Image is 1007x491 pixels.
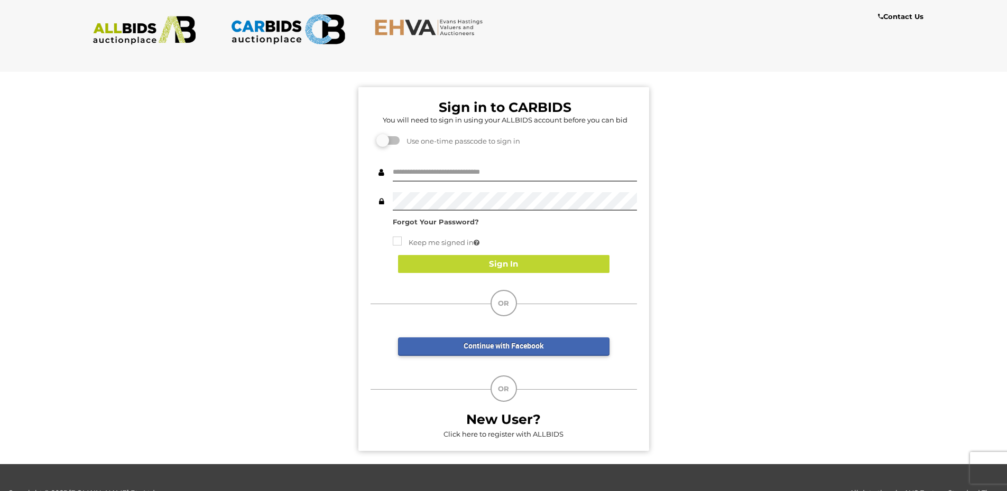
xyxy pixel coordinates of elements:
[87,16,202,45] img: ALLBIDS.com.au
[393,218,479,226] a: Forgot Your Password?
[401,137,520,145] span: Use one-time passcode to sign in
[444,430,563,438] a: Click here to register with ALLBIDS
[439,99,571,115] b: Sign in to CARBIDS
[398,255,609,273] button: Sign In
[393,237,479,249] label: Keep me signed in
[491,290,517,316] div: OR
[466,411,541,427] b: New User?
[878,11,926,23] a: Contact Us
[491,375,517,402] div: OR
[373,116,637,124] h5: You will need to sign in using your ALLBIDS account before you can bid
[230,11,345,48] img: CARBIDS.com.au
[374,18,489,36] img: EHVA.com.au
[878,12,923,21] b: Contact Us
[398,337,609,356] a: Continue with Facebook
